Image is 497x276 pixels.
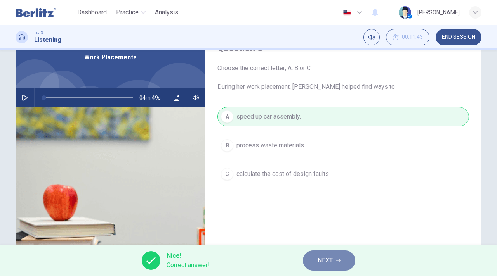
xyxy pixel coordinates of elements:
[399,6,411,19] img: Profile picture
[303,250,355,271] button: NEXT
[113,5,149,19] button: Practice
[167,251,210,260] span: Nice!
[386,29,429,45] button: 00:11:43
[386,29,429,45] div: Hide
[84,53,137,62] span: Work Placements
[155,8,178,17] span: Analysis
[77,8,107,17] span: Dashboard
[217,64,469,91] span: Choose the correct letter; A, B or C. During her work placement, [PERSON_NAME] helped find ways to
[402,34,423,40] span: 00:11:43
[139,88,167,107] span: 04m 49s
[74,5,110,19] button: Dashboard
[16,5,56,20] img: Berlitz Latam logo
[34,35,61,45] h1: Listening
[116,8,139,17] span: Practice
[318,255,333,266] span: NEXT
[170,88,183,107] button: Click to see the audio transcription
[417,8,460,17] div: [PERSON_NAME]
[363,29,380,45] div: Mute
[442,34,475,40] span: END SESSION
[167,260,210,270] span: Correct answer!
[34,30,43,35] span: IELTS
[436,29,481,45] button: END SESSION
[16,5,74,20] a: Berlitz Latam logo
[152,5,181,19] button: Analysis
[342,10,352,16] img: en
